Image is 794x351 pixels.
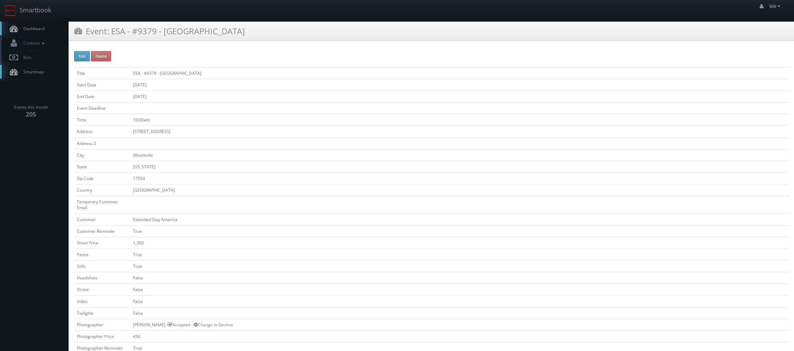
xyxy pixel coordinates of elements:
[130,249,789,260] td: True
[74,79,130,90] td: Start Date
[769,3,782,9] span: Will
[74,51,90,61] button: Edit
[74,284,130,295] td: Drone
[74,25,245,37] h3: Event: ESA - #9379 - [GEOGRAPHIC_DATA]
[130,126,789,137] td: [STREET_ADDRESS]
[130,330,789,342] td: 450
[130,237,789,249] td: 1,350
[74,67,130,79] td: Title
[74,184,130,196] td: Country
[130,261,789,272] td: True
[74,330,130,342] td: Photographer Price
[130,67,789,79] td: ESA - #9379 - [GEOGRAPHIC_DATA]
[194,322,233,328] a: Change to Decline
[130,149,789,161] td: Mountville
[130,272,789,284] td: False
[130,114,789,126] td: 10:00am
[74,196,130,214] td: Temporary Customer Email
[74,307,130,319] td: Twilights
[74,295,130,307] td: Video
[130,214,789,225] td: Extended Stay America
[74,172,130,184] td: Zip Code
[130,295,789,307] td: False
[130,172,789,184] td: 17554
[74,319,130,330] td: Photographer
[74,272,130,284] td: Headshots
[130,225,789,237] td: True
[74,90,130,102] td: End Date
[74,126,130,137] td: Address
[130,284,789,295] td: False
[74,249,130,260] td: Panos
[130,79,789,90] td: [DATE]
[20,55,32,60] span: Bids
[130,161,789,172] td: [US_STATE]
[130,319,789,330] td: [PERSON_NAME] - Accepted --
[74,137,130,149] td: Address 2
[5,5,16,16] img: smartbook-logo.png
[130,307,789,319] td: False
[74,149,130,161] td: City
[74,261,130,272] td: Stills
[91,51,111,61] button: Delete
[74,114,130,126] td: Time
[74,225,130,237] td: Customer Reminder
[130,90,789,102] td: [DATE]
[26,110,36,118] strong: 205
[20,69,44,75] span: Smartmap
[130,184,789,196] td: [GEOGRAPHIC_DATA]
[20,26,45,32] span: Dashboard
[74,214,130,225] td: Customer
[20,40,46,46] span: Contacts
[14,104,48,111] span: Events this month
[74,237,130,249] td: Shoot Price
[74,102,130,114] td: Event Deadline
[74,161,130,172] td: State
